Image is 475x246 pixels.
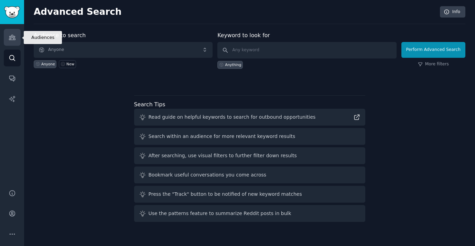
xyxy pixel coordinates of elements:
label: Search Tips [134,101,165,108]
div: Read guide on helpful keywords to search for outbound opportunities [149,114,316,121]
img: GummySearch logo [4,6,20,18]
div: After searching, use visual filters to further filter down results [149,152,297,159]
button: Perform Advanced Search [401,42,465,58]
div: Use the patterns feature to summarize Reddit posts in bulk [149,210,291,217]
a: More filters [418,61,449,67]
input: Any keyword [217,42,396,58]
label: Keyword to look for [217,32,270,39]
div: Search within an audience for more relevant keyword results [149,133,295,140]
h2: Advanced Search [34,7,436,18]
div: Anyone [41,62,55,66]
div: Press the "Track" button to be notified of new keyword matches [149,191,302,198]
a: Info [440,6,465,18]
div: New [66,62,74,66]
label: Audience to search [34,32,86,39]
button: Anyone [34,42,213,58]
div: Bookmark useful conversations you come across [149,171,267,179]
div: Anything [225,62,241,67]
a: New [59,60,76,68]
